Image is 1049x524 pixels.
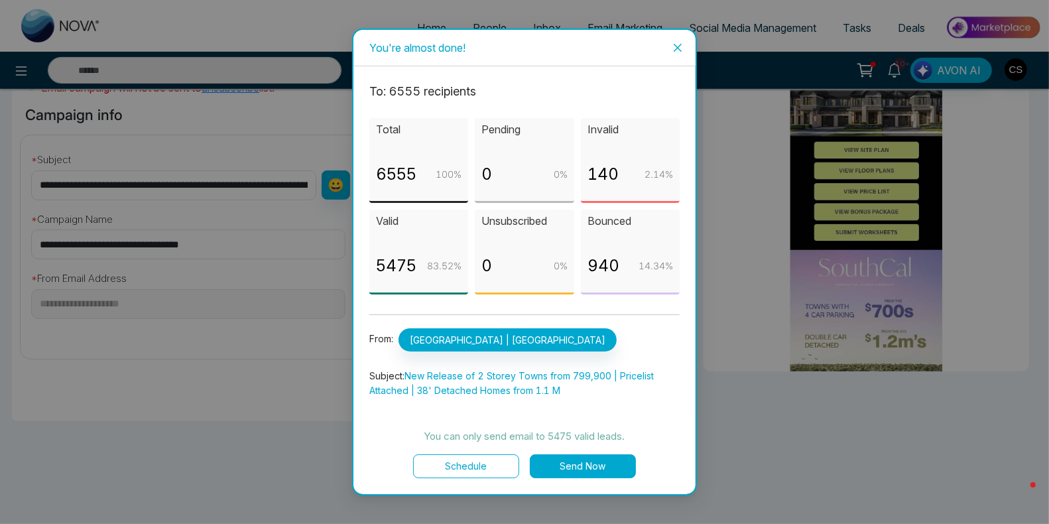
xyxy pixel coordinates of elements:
[427,259,462,273] p: 83.52 %
[399,328,617,352] span: [GEOGRAPHIC_DATA] | [GEOGRAPHIC_DATA]
[554,259,568,273] p: 0 %
[376,162,416,187] p: 6555
[587,121,673,138] p: Invalid
[554,167,568,182] p: 0 %
[1004,479,1036,511] iframe: Intercom live chat
[369,370,654,396] span: New Release of 2 Storey Towns from 799,900 | Pricelist Attached | 38' Detached Homes from 1.1 M
[587,253,619,279] p: 940
[481,213,567,229] p: Unsubscribed
[639,259,673,273] p: 14.34 %
[413,454,519,478] button: Schedule
[369,428,680,444] p: You can only send email to 5475 valid leads.
[645,167,673,182] p: 2.14 %
[481,162,492,187] p: 0
[369,328,680,352] p: From:
[369,40,680,55] div: You're almost done!
[587,213,673,229] p: Bounced
[660,30,696,66] button: Close
[376,213,462,229] p: Valid
[376,121,462,138] p: Total
[481,121,567,138] p: Pending
[369,369,680,398] p: Subject:
[587,162,619,187] p: 140
[481,253,492,279] p: 0
[530,454,636,478] button: Send Now
[672,42,683,53] span: close
[369,82,680,101] p: To: 6555 recipient s
[376,253,416,279] p: 5475
[436,167,462,182] p: 100 %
